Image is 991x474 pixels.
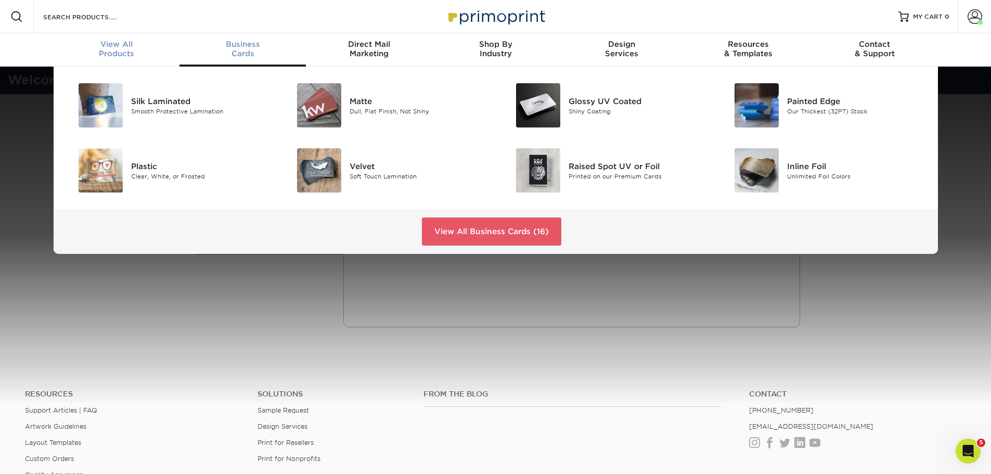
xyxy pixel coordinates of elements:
[422,217,561,246] a: View All Business Cards (16)
[913,12,943,21] span: MY CART
[54,40,180,58] div: Products
[787,172,925,181] div: Unlimited Foil Colors
[79,83,123,127] img: Silk Laminated Business Cards
[179,33,306,67] a: BusinessCards
[66,144,269,197] a: Plastic Business Cards Plastic Clear, White, or Frosted
[179,40,306,49] span: Business
[285,144,488,197] a: Velvet Business Cards Velvet Soft Touch Lamination
[54,40,180,49] span: View All
[812,33,938,67] a: Contact& Support
[432,40,559,49] span: Shop By
[569,160,706,172] div: Raised Spot UV or Foil
[787,107,925,116] div: Our Thickest (32PT) Stock
[559,33,685,67] a: DesignServices
[735,83,779,127] img: Painted Edge Business Cards
[516,148,560,193] img: Raised Spot UV or Foil Business Cards
[350,95,487,107] div: Matte
[444,5,548,28] img: Primoprint
[297,148,341,193] img: Velvet Business Cards
[66,79,269,132] a: Silk Laminated Business Cards Silk Laminated Smooth Protective Lamination
[685,40,812,49] span: Resources
[350,160,487,172] div: Velvet
[432,40,559,58] div: Industry
[131,95,269,107] div: Silk Laminated
[350,107,487,116] div: Dull, Flat Finish, Not Shiny
[685,33,812,67] a: Resources& Templates
[131,160,269,172] div: Plastic
[977,439,985,447] span: 5
[685,40,812,58] div: & Templates
[258,422,307,430] a: Design Services
[516,83,560,127] img: Glossy UV Coated Business Cards
[179,40,306,58] div: Cards
[749,422,873,430] a: [EMAIL_ADDRESS][DOMAIN_NAME]
[42,10,144,23] input: SEARCH PRODUCTS.....
[285,79,488,132] a: Matte Business Cards Matte Dull, Flat Finish, Not Shiny
[54,33,180,67] a: View AllProducts
[812,40,938,58] div: & Support
[306,40,432,49] span: Direct Mail
[258,406,309,414] a: Sample Request
[432,33,559,67] a: Shop ByIndustry
[569,95,706,107] div: Glossy UV Coated
[559,40,685,58] div: Services
[131,107,269,116] div: Smooth Protective Lamination
[559,40,685,49] span: Design
[787,95,925,107] div: Painted Edge
[79,148,123,193] img: Plastic Business Cards
[812,40,938,49] span: Contact
[25,406,97,414] a: Support Articles | FAQ
[749,406,814,414] a: [PHONE_NUMBER]
[956,439,981,464] iframe: Intercom live chat
[131,172,269,181] div: Clear, White, or Frosted
[504,79,707,132] a: Glossy UV Coated Business Cards Glossy UV Coated Shiny Coating
[297,83,341,127] img: Matte Business Cards
[945,13,949,20] span: 0
[722,144,925,197] a: Inline Foil Business Cards Inline Foil Unlimited Foil Colors
[722,79,925,132] a: Painted Edge Business Cards Painted Edge Our Thickest (32PT) Stock
[569,107,706,116] div: Shiny Coating
[787,160,925,172] div: Inline Foil
[258,439,314,446] a: Print for Resellers
[569,172,706,181] div: Printed on our Premium Cards
[504,144,707,197] a: Raised Spot UV or Foil Business Cards Raised Spot UV or Foil Printed on our Premium Cards
[350,172,487,181] div: Soft Touch Lamination
[25,422,86,430] a: Artwork Guidelines
[306,40,432,58] div: Marketing
[306,33,432,67] a: Direct MailMarketing
[258,455,320,463] a: Print for Nonprofits
[735,148,779,193] img: Inline Foil Business Cards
